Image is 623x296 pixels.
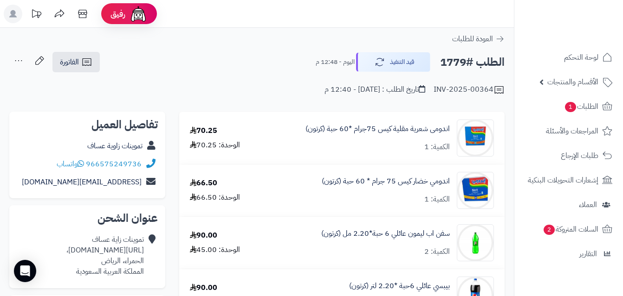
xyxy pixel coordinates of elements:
span: لوحة التحكم [564,51,598,64]
span: المراجعات والأسئلة [546,125,598,138]
a: تحديثات المنصة [25,5,48,25]
span: الفاتورة [60,57,79,68]
div: 90.00 [190,230,217,241]
div: 66.50 [190,178,217,189]
h2: تفاصيل العميل [17,119,158,130]
small: اليوم - 12:48 م [316,57,355,67]
a: اندومى شعرية مقلية كيس 75جرام *60 حبة (كرتون) [305,124,450,134]
span: إشعارات التحويلات البنكية [528,174,598,187]
div: INV-2025-00364 [434,84,505,95]
a: إشعارات التحويلات البنكية [520,169,617,191]
span: 2 [544,225,555,235]
a: الطلبات1 [520,95,617,118]
a: المراجعات والأسئلة [520,120,617,142]
a: العودة للطلبات [452,33,505,44]
span: العملاء [579,198,597,211]
img: ai-face.png [129,5,148,23]
a: بيبسي عائلي 6حبة *2.20 لتر (كرتون) [349,281,450,291]
a: لوحة التحكم [520,46,617,69]
a: اندومي خضار كيس 75 جرام * 60 حبة (كرتون) [322,176,450,187]
h2: عنوان الشحن [17,213,158,224]
a: سفن اب ليمون عائلي 6 حبة*2.20 مل (كرتون) [321,228,450,239]
a: العملاء [520,194,617,216]
a: السلات المتروكة2 [520,218,617,240]
div: الكمية: 1 [424,142,450,152]
a: [EMAIL_ADDRESS][DOMAIN_NAME] [22,176,142,188]
div: 70.25 [190,126,217,136]
img: logo-2.png [560,23,614,42]
a: واتساب [57,158,84,170]
div: تموينات زاية عساف [URL][DOMAIN_NAME]، الحمراء، الرياض المملكة العربية السعودية [66,234,144,277]
span: العودة للطلبات [452,33,493,44]
img: 1747283225-Screenshot%202025-05-15%20072245-90x90.jpg [457,172,493,209]
span: السلات المتروكة [543,223,598,236]
h2: الطلب #1779 [440,53,505,72]
a: تموينات زاوية عساف [87,140,143,151]
a: طلبات الإرجاع [520,145,617,167]
span: رفيق [110,8,125,19]
div: تاريخ الطلب : [DATE] - 12:40 م [324,84,425,95]
span: التقارير [579,247,597,260]
img: 1747541306-e6e5e2d5-9b67-463e-b81b-59a02ee4-90x90.jpg [457,224,493,261]
div: Open Intercom Messenger [14,260,36,282]
div: الكمية: 2 [424,246,450,257]
img: 1747282501-49GxOi1ivnSFmiOaJUuMSRkWbJcibU5M-90x90.jpg [457,120,493,157]
span: طلبات الإرجاع [561,149,598,162]
span: الأقسام والمنتجات [547,76,598,88]
button: قيد التنفيذ [356,52,430,72]
div: الوحدة: 70.25 [190,140,240,151]
a: التقارير [520,243,617,265]
div: الوحدة: 66.50 [190,192,240,203]
div: الوحدة: 45.00 [190,245,240,255]
div: 90.00 [190,283,217,293]
a: الفاتورة [52,52,100,72]
span: الطلبات [564,100,598,113]
div: الكمية: 1 [424,194,450,205]
span: 1 [565,102,576,112]
a: 966575249736 [86,158,142,170]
